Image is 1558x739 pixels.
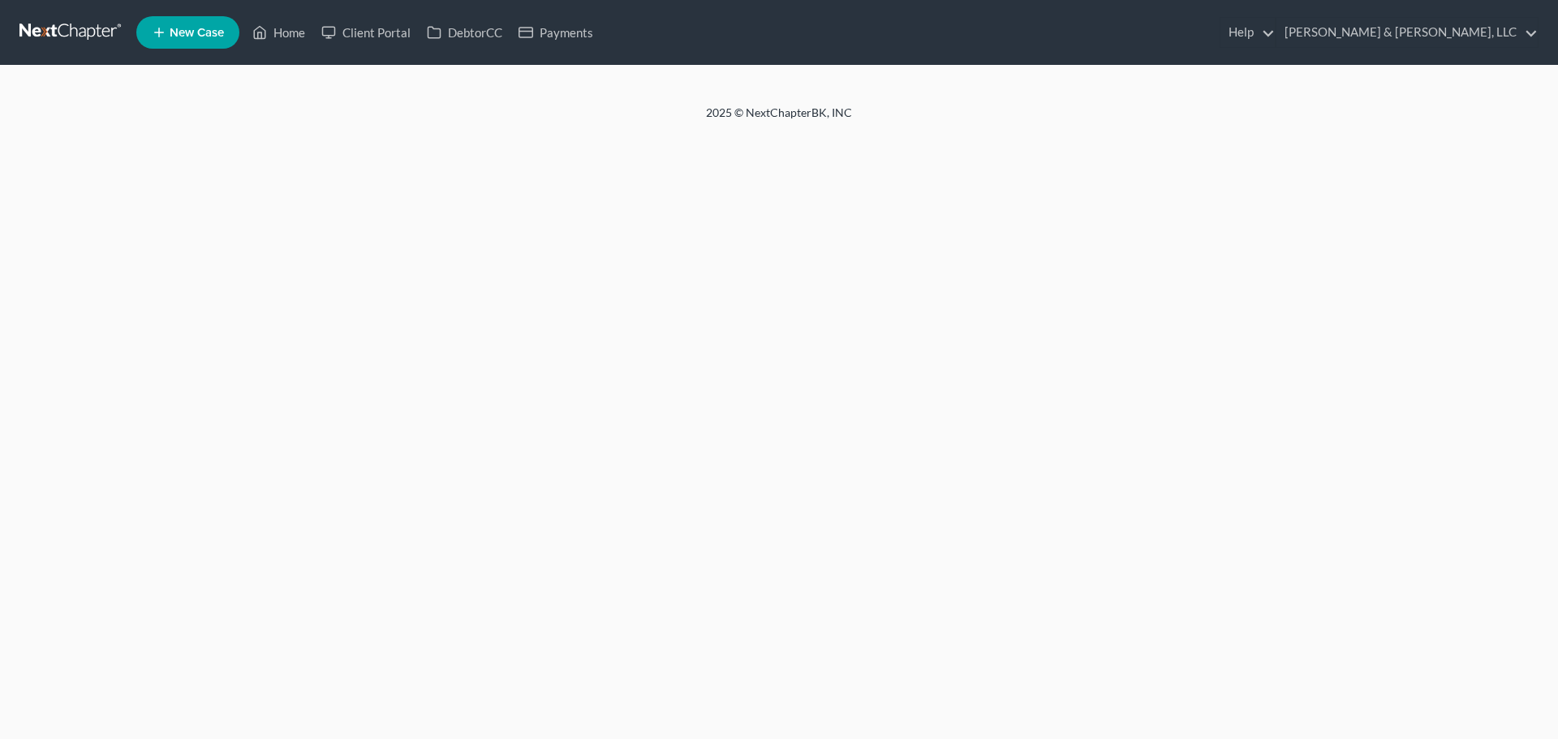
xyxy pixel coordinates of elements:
a: Help [1220,18,1275,47]
div: 2025 © NextChapterBK, INC [316,105,1242,134]
a: DebtorCC [419,18,510,47]
a: [PERSON_NAME] & [PERSON_NAME], LLC [1276,18,1538,47]
a: Payments [510,18,601,47]
a: Home [244,18,313,47]
new-legal-case-button: New Case [136,16,239,49]
a: Client Portal [313,18,419,47]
